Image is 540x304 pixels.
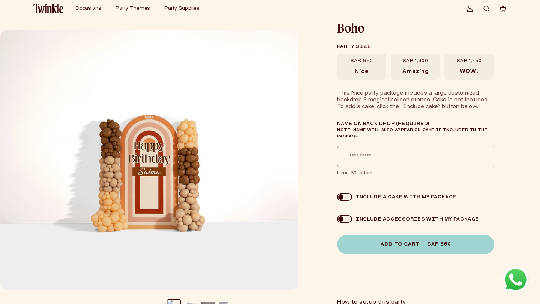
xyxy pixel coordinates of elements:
h1: Boho [337,22,494,34]
summary: Occasions [71,1,111,16]
label: Name on Back Drop (required) [337,121,494,140]
a: Occasions [75,6,101,12]
span: Note: Name will also appear on cake if included in the package [337,128,487,138]
span: WOW! [460,69,478,75]
span: SAR 1,750 [456,58,482,64]
span: Party Themes [115,6,150,11]
span: Add to Cart — SAR 850 [381,242,451,247]
span: SAR 850 [350,58,373,64]
legend: Party size [337,40,493,54]
a: Party Supplies [164,6,199,12]
span: Nice [355,69,369,75]
img: Twinkle [33,4,63,13]
div: This Nice party package includes a large customized backdrop 2 magical balloon stands. Cake is no... [337,90,495,110]
summary: Party Supplies [160,1,209,16]
summary: Party Themes [111,1,160,16]
summary: Search [478,0,495,17]
span: SAR 1,300 [402,58,428,64]
span: Amazing [402,69,429,75]
div: Include accessories with my package [352,216,479,222]
div: Include a cake with my package [352,194,456,200]
a: Party Themes [115,6,150,12]
span: Limit 30 letters. [337,170,494,176]
button: Add to Cart — SAR 850 [337,235,494,254]
span: Party Supplies [164,6,199,11]
span: Occasions [75,6,101,11]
